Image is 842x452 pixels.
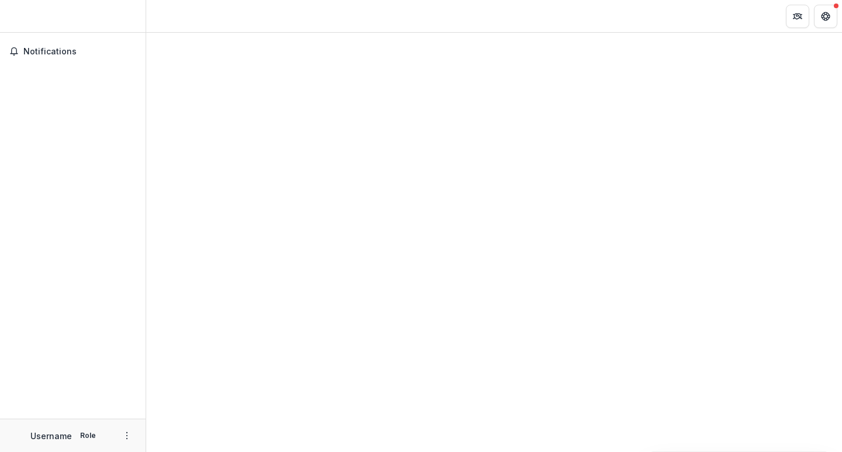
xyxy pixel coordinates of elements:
[77,430,99,441] p: Role
[120,429,134,443] button: More
[30,430,72,442] p: Username
[23,47,136,57] span: Notifications
[786,5,809,28] button: Partners
[814,5,837,28] button: Get Help
[5,42,141,61] button: Notifications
